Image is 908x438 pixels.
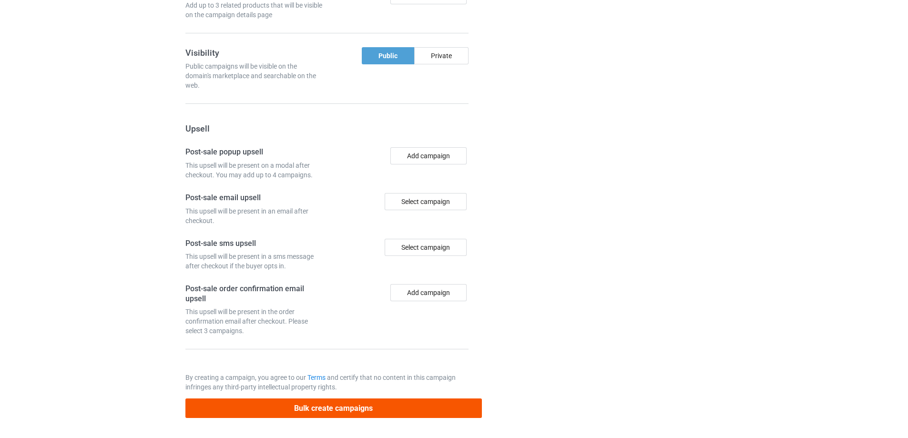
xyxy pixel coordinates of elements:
[185,193,324,203] h4: Post-sale email upsell
[185,161,324,180] div: This upsell will be present on a modal after checkout. You may add up to 4 campaigns.
[185,206,324,225] div: This upsell will be present in an email after checkout.
[185,307,324,336] div: This upsell will be present in the order confirmation email after checkout. Please select 3 campa...
[307,374,326,381] a: Terms
[185,61,324,90] div: Public campaigns will be visible on the domain's marketplace and searchable on the web.
[385,193,467,210] div: Select campaign
[185,0,324,20] div: Add up to 3 related products that will be visible on the campaign details page
[185,147,324,157] h4: Post-sale popup upsell
[390,147,467,164] button: Add campaign
[385,239,467,256] div: Select campaign
[185,284,324,304] h4: Post-sale order confirmation email upsell
[185,47,324,58] h3: Visibility
[185,398,482,418] button: Bulk create campaigns
[185,373,469,392] p: By creating a campaign, you agree to our and certify that no content in this campaign infringes a...
[185,123,469,134] h3: Upsell
[414,47,469,64] div: Private
[362,47,414,64] div: Public
[185,239,324,249] h4: Post-sale sms upsell
[185,252,324,271] div: This upsell will be present in a sms message after checkout if the buyer opts in.
[390,284,467,301] button: Add campaign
